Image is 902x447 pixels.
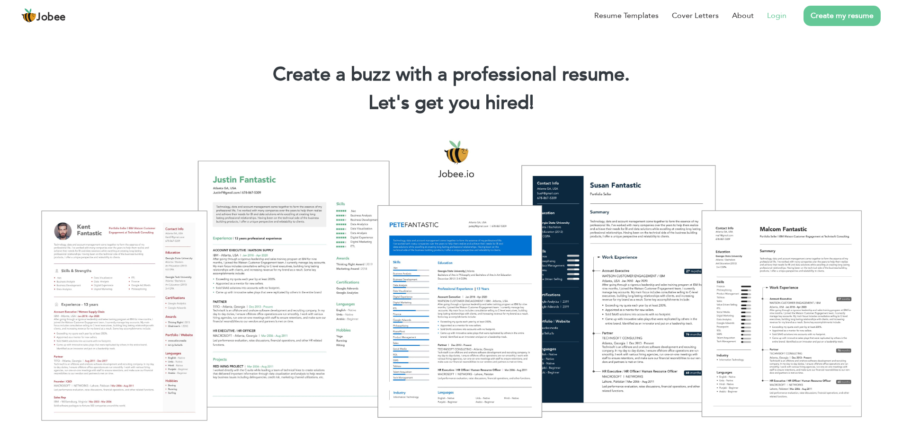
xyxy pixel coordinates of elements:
[14,62,888,87] h1: Create a buzz with a professional resume.
[21,8,66,23] a: Jobee
[804,6,881,26] a: Create my resume
[14,91,888,115] h2: Let's
[672,10,719,21] a: Cover Letters
[529,90,534,116] span: |
[415,90,534,116] span: get you hired!
[732,10,754,21] a: About
[594,10,659,21] a: Resume Templates
[36,12,66,23] span: Jobee
[21,8,36,23] img: jobee.io
[767,10,786,21] a: Login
